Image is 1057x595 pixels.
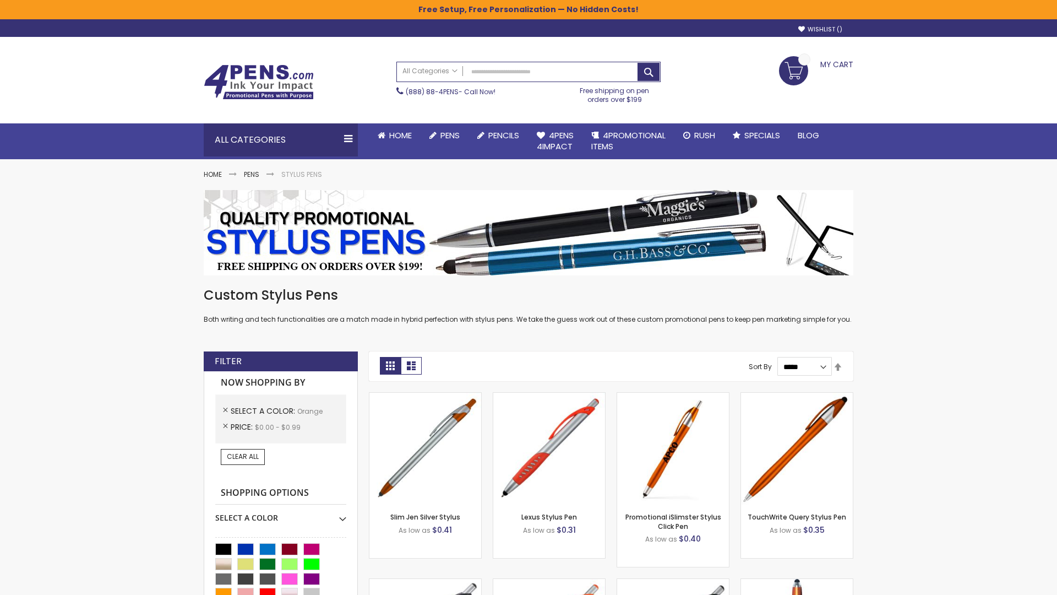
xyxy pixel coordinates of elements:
[557,524,576,535] span: $0.31
[741,393,853,505] img: TouchWrite Query Stylus Pen-Orange
[617,392,729,402] a: Promotional iSlimster Stylus Click Pen-Orange
[798,129,819,141] span: Blog
[244,170,259,179] a: Pens
[231,421,255,432] span: Price
[468,123,528,148] a: Pencils
[744,129,780,141] span: Specials
[741,578,853,588] a: TouchWrite Command Stylus Pen-Orange
[528,123,582,159] a: 4Pens4impact
[390,512,460,522] a: Slim Jen Silver Stylus
[537,129,574,152] span: 4Pens 4impact
[523,526,555,535] span: As low as
[215,482,346,505] strong: Shopping Options
[369,578,481,588] a: Boston Stylus Pen-Orange
[215,371,346,394] strong: Now Shopping by
[389,129,412,141] span: Home
[369,393,481,505] img: Slim Jen Silver Stylus-Orange
[645,534,677,544] span: As low as
[625,512,721,531] a: Promotional iSlimster Stylus Click Pen
[215,355,242,367] strong: Filter
[798,25,842,34] a: Wishlist
[399,526,431,535] span: As low as
[789,123,828,148] a: Blog
[591,129,666,152] span: 4PROMOTIONAL ITEMS
[569,82,661,104] div: Free shipping on pen orders over $199
[803,524,825,535] span: $0.35
[231,405,297,416] span: Select A Color
[741,392,853,402] a: TouchWrite Query Stylus Pen-Orange
[281,170,322,179] strong: Stylus Pens
[204,286,853,304] h1: Custom Stylus Pens
[493,392,605,402] a: Lexus Stylus Pen-Orange
[493,578,605,588] a: Boston Silver Stylus Pen-Orange
[749,362,772,371] label: Sort By
[679,533,701,544] span: $0.40
[582,123,674,159] a: 4PROMOTIONALITEMS
[406,87,495,96] span: - Call Now!
[204,170,222,179] a: Home
[204,123,358,156] div: All Categories
[215,505,346,523] div: Select A Color
[770,526,802,535] span: As low as
[380,357,401,375] strong: Grid
[617,578,729,588] a: Lexus Metallic Stylus Pen-Orange
[397,62,463,80] a: All Categories
[674,123,724,148] a: Rush
[369,392,481,402] a: Slim Jen Silver Stylus-Orange
[724,123,789,148] a: Specials
[255,423,301,432] span: $0.00 - $0.99
[297,407,323,416] span: Orange
[221,449,265,464] a: Clear All
[369,123,421,148] a: Home
[421,123,468,148] a: Pens
[406,87,459,96] a: (888) 88-4PENS
[694,129,715,141] span: Rush
[493,393,605,505] img: Lexus Stylus Pen-Orange
[488,129,519,141] span: Pencils
[227,452,259,461] span: Clear All
[204,190,853,275] img: Stylus Pens
[440,129,460,141] span: Pens
[748,512,846,522] a: TouchWrite Query Stylus Pen
[204,286,853,324] div: Both writing and tech functionalities are a match made in hybrid perfection with stylus pens. We ...
[402,67,457,75] span: All Categories
[204,64,314,100] img: 4Pens Custom Pens and Promotional Products
[617,393,729,505] img: Promotional iSlimster Stylus Click Pen-Orange
[432,524,452,535] span: $0.41
[521,512,577,522] a: Lexus Stylus Pen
